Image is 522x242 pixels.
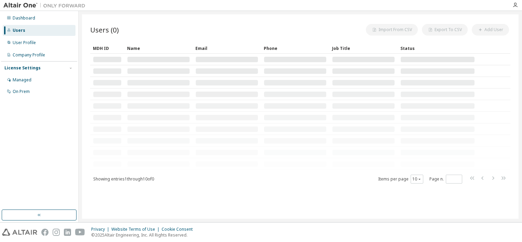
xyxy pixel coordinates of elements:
span: Items per page [378,175,423,184]
div: Phone [264,43,327,54]
img: facebook.svg [41,229,49,236]
div: License Settings [4,65,41,71]
div: Job Title [332,43,395,54]
div: Dashboard [13,15,35,21]
button: Add User [472,24,509,36]
div: Users [13,28,25,33]
div: Managed [13,77,31,83]
div: Status [400,43,475,54]
div: Privacy [91,227,111,232]
div: Name [127,43,190,54]
div: Website Terms of Use [111,227,162,232]
button: 10 [412,176,422,182]
div: Email [195,43,258,54]
img: Altair One [3,2,89,9]
span: Showing entries 1 through 10 of 0 [93,176,154,182]
span: Users (0) [90,25,119,35]
button: Export To CSV [422,24,468,36]
div: Cookie Consent [162,227,197,232]
p: © 2025 Altair Engineering, Inc. All Rights Reserved. [91,232,197,238]
img: instagram.svg [53,229,60,236]
button: Import From CSV [366,24,418,36]
img: altair_logo.svg [2,229,37,236]
span: Page n. [429,175,462,184]
img: youtube.svg [75,229,85,236]
div: User Profile [13,40,36,45]
div: On Prem [13,89,30,94]
div: MDH ID [93,43,122,54]
img: linkedin.svg [64,229,71,236]
div: Company Profile [13,52,45,58]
